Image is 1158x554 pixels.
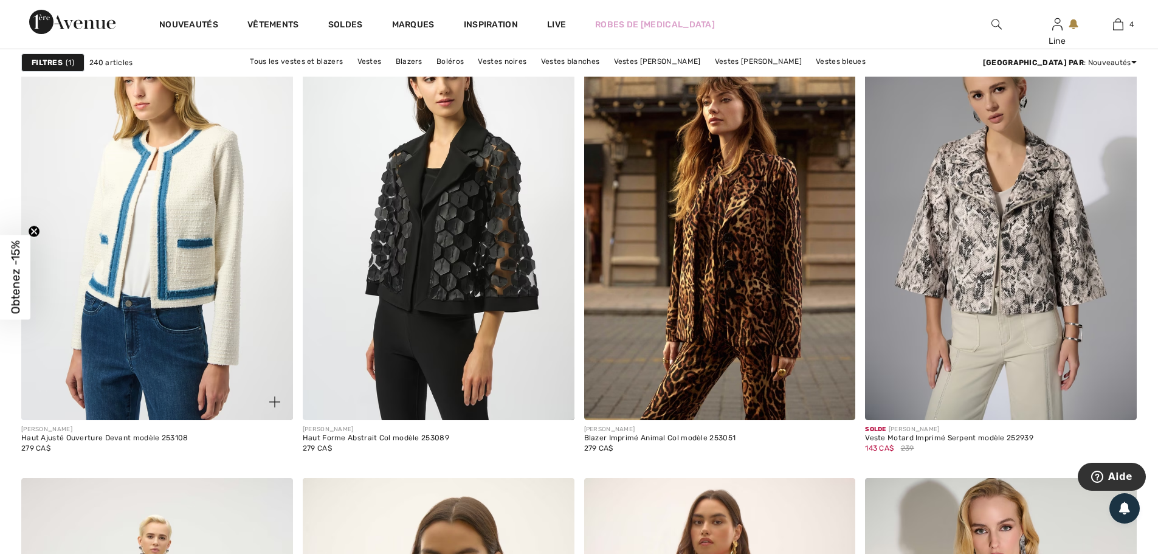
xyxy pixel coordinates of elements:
span: Inspiration [464,19,518,32]
span: 239 [901,443,914,454]
span: 240 articles [89,57,133,68]
a: Marques [392,19,435,32]
div: Haut Forme Abstrait Col modèle 253089 [303,434,449,443]
a: Live [547,18,566,31]
a: Vêtements [247,19,299,32]
div: [PERSON_NAME] [584,425,736,434]
strong: [GEOGRAPHIC_DATA] par [983,58,1084,67]
a: Robes de [MEDICAL_DATA] [595,18,715,31]
div: [PERSON_NAME] [303,425,449,434]
img: plus_v2.svg [269,396,280,407]
a: Vestes noires [472,54,532,69]
img: Mon panier [1113,17,1123,32]
img: recherche [991,17,1002,32]
span: 1 [66,57,74,68]
span: 279 CA$ [303,444,332,452]
iframe: Ouvre un widget dans lequel vous pouvez trouver plus d’informations [1077,463,1146,493]
img: Haut Forme Abstrait Col modèle 253089. Noir/Argent [303,13,574,420]
span: 279 CA$ [584,444,613,452]
div: Veste Motard Imprimé Serpent modèle 252939 [865,434,1033,443]
a: Boléros [430,54,470,69]
div: [PERSON_NAME] [21,425,188,434]
img: Veste Motard Imprimé Serpent modèle 252939. Beige/multi [865,13,1137,420]
div: : Nouveautés [983,57,1137,68]
button: Close teaser [28,225,40,237]
span: 143 CA$ [865,444,894,452]
div: Haut Ajusté Ouverture Devant modèle 253108 [21,434,188,443]
strong: Filtres [32,57,63,68]
div: Blazer Imprimé Animal Col modèle 253051 [584,434,736,443]
img: Haut Ajusté Ouverture Devant modèle 253108. Blanc Cassé [21,13,293,420]
span: Solde [865,426,886,433]
a: Nouveautés [159,19,218,32]
img: Mes infos [1052,17,1063,32]
a: Vestes bleues [810,54,872,69]
a: 4 [1088,17,1148,32]
a: Se connecter [1052,18,1063,30]
span: 279 CA$ [21,444,50,452]
img: Blazer Imprimé Animal Col modèle 253051. Noir/Brun [584,13,856,420]
a: Tous les vestes et blazers [244,54,349,69]
span: 4 [1129,19,1134,30]
a: Vestes [PERSON_NAME] [608,54,707,69]
img: 1ère Avenue [29,10,115,34]
a: Blazers [390,54,429,69]
a: Vestes [351,54,388,69]
a: Soldes [328,19,363,32]
a: Vestes blanches [535,54,606,69]
div: [PERSON_NAME] [865,425,1033,434]
a: Vestes [PERSON_NAME] [709,54,808,69]
span: Obtenez -15% [9,240,22,314]
div: Line [1027,35,1087,47]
